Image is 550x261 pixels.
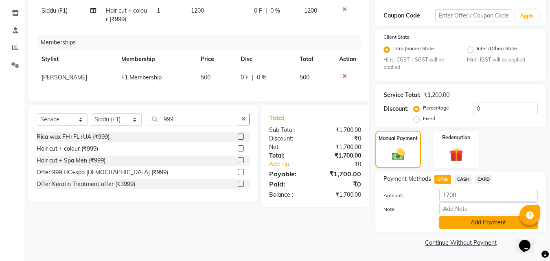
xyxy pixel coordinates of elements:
label: Percentage [423,104,449,112]
div: ₹0 [324,160,368,169]
div: Coupon Code [383,11,435,20]
div: ₹1,700.00 [315,169,367,179]
span: 1 [157,7,160,14]
div: Payable: [263,169,315,179]
span: 1200 [304,7,317,14]
span: CASH [454,175,472,184]
div: Paid: [263,179,315,189]
div: ₹0 [315,179,367,189]
div: ₹0 [315,134,367,143]
small: Hint : IGST will be applied [467,56,538,64]
small: Hint : CGST + SGST will be applied [383,56,454,71]
label: Note: [377,206,433,213]
input: Search or Scan [148,113,238,125]
span: Payment Methods [383,175,431,183]
label: Intra (Same) State [393,45,434,55]
th: Membership [116,50,196,68]
span: 0 F [241,73,249,82]
span: 0 % [257,73,267,82]
span: 500 [201,74,210,81]
label: Fixed [423,115,435,122]
div: ₹1,700.00 [315,143,367,151]
th: Disc [236,50,295,68]
div: ₹1,700.00 [315,151,367,160]
label: Client State [383,33,410,41]
div: Offer Keratin Treatment offer (₹3999) [37,180,135,189]
div: Net: [263,143,315,151]
label: Inter (Other) State [477,45,517,55]
button: Add Payment [439,216,538,229]
span: GPay [434,175,451,184]
span: 0 % [270,7,280,15]
div: Sub Total: [263,126,315,134]
label: Redemption [442,134,470,141]
button: Apply [515,10,539,22]
div: Total: [263,151,315,160]
span: Siddu (F1) [42,7,68,14]
div: Offer 999 HC+spa [DEMOGRAPHIC_DATA] (₹999) [37,168,168,177]
span: F1 Membership [121,74,162,81]
div: Rica wax FH+FL+UA (₹999) [37,133,110,141]
a: Continue Without Payment [377,239,544,247]
span: CARD [475,175,493,184]
div: ₹1,200.00 [424,91,449,99]
div: Hair cut + Spa Men (₹999) [37,156,105,165]
div: Service Total: [383,91,421,99]
span: 1200 [191,7,204,14]
label: Manual Payment [379,135,418,142]
input: Amount [439,189,538,202]
iframe: chat widget [516,228,542,253]
div: Balance : [263,191,315,199]
div: Discount: [263,134,315,143]
span: | [252,73,254,82]
span: [PERSON_NAME] [42,74,87,81]
span: 500 [300,74,309,81]
div: Memberships [37,35,367,50]
div: Hair cut + colour (₹999) [37,145,98,153]
div: ₹1,700.00 [315,191,367,199]
a: Add Tip [263,160,324,169]
span: Total [269,114,288,122]
th: Action [334,50,361,68]
span: Hair cut + colour (₹999) [106,7,147,23]
img: _cash.svg [388,147,409,162]
th: Total [295,50,335,68]
input: Enter Offer / Coupon Code [435,9,512,22]
span: | [265,7,267,15]
th: Price [196,50,236,68]
th: Stylist [37,50,116,68]
label: Amount: [377,192,433,199]
div: ₹1,700.00 [315,126,367,134]
input: Add Note [439,202,538,215]
img: _gift.svg [445,146,467,163]
span: 0 F [254,7,262,15]
div: Discount: [383,105,409,113]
